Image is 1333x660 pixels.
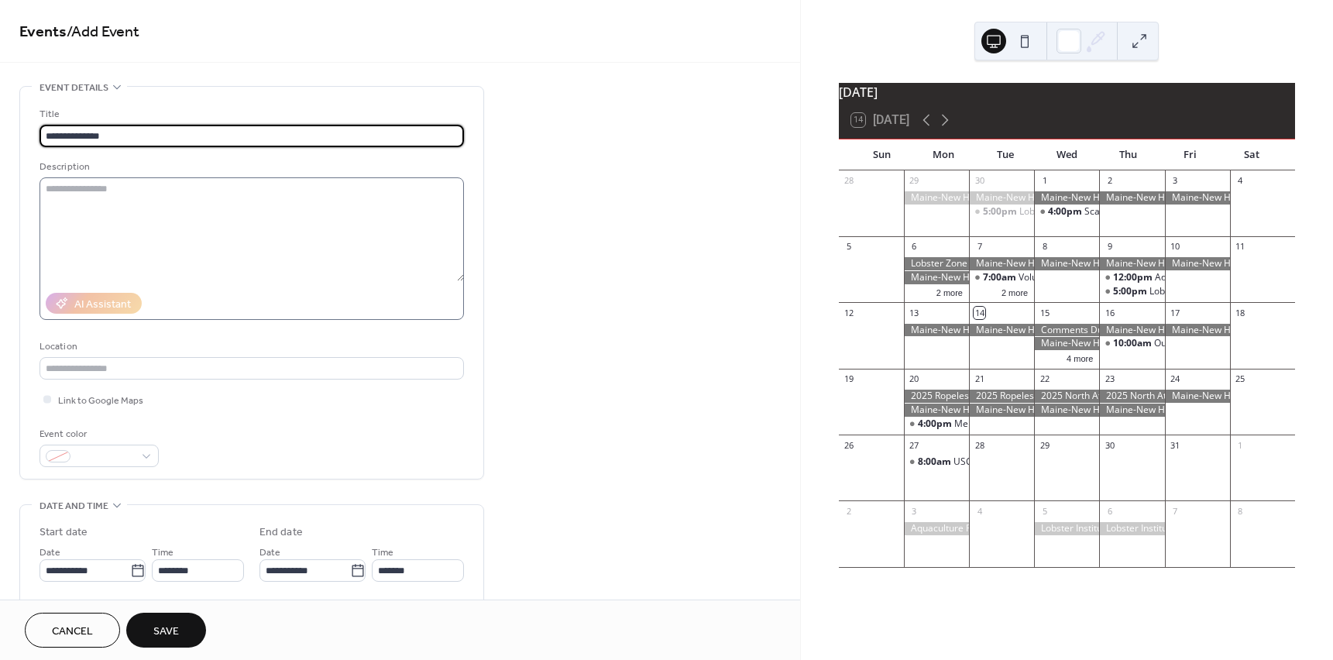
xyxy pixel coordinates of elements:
div: Thu [1098,139,1160,170]
span: Save [153,624,179,640]
div: Our Fisheries Futures Workshop [1099,337,1164,350]
div: Maine-New Hampshire Inshore Trawl Survey: Schoodic to Grand Manan Channel [1165,390,1230,403]
div: 14 [974,307,985,318]
span: Time [372,545,393,561]
span: 8:00am [918,455,953,469]
div: 4 [974,505,985,517]
div: 16 [1104,307,1115,318]
div: 5 [843,241,855,253]
span: 12:00pm [1113,271,1155,284]
div: Maine-New Hampshire Inshore Trawl Survey: Isle Au Haut to Frenchman's Bay [1165,324,1230,337]
span: 4:00pm [918,418,954,431]
div: Maine-New Hampshire Inshore Trawl Survey: Isle Au Haut to Frenchman's Bay [1099,324,1164,337]
div: Location [40,339,461,355]
div: Lobster Institute North American Lobster Science Symposium [1099,522,1164,535]
div: Sat [1221,139,1283,170]
button: 2 more [995,285,1034,298]
div: 8 [1039,241,1050,253]
span: 5:00pm [983,205,1019,218]
div: Lobster Zone G Council Meeting [969,205,1034,218]
div: End date [259,524,303,541]
div: 1 [1039,175,1050,187]
span: Link to Google Maps [58,393,143,409]
span: 5:00pm [1113,285,1149,298]
div: Voluntary Derelict Gear Disposal & Collection [969,271,1034,284]
div: Maine-New Hampshire Inshore Trawl Survey: Isle Au Haut to Frenchman's Bay [904,324,969,337]
div: Maine-New Hampshire Inshore Trawl Survey: Penobscot Bay [969,257,1034,270]
div: 3 [909,505,920,517]
div: Sun [851,139,913,170]
div: Aquaculture Public Scoping Session: Edgecomb [1099,271,1164,284]
div: 27 [909,439,920,451]
div: 4 [1235,175,1246,187]
button: Cancel [25,613,120,648]
div: Maine-New Hampshire Inshore Trawl Survey: Schoodic to Grand Manan Channel [904,404,969,417]
span: Event details [40,80,108,96]
span: Date [40,545,60,561]
div: Lobster Institute North American Lobster Science Symposium [1034,522,1099,535]
div: 2025 Ropeless Consortium Meeting [969,390,1034,403]
div: Maine-New Hampshire Inshore Trawl Survey: Penobscot Bay [1099,257,1164,270]
div: Fri [1160,139,1221,170]
div: 20 [909,373,920,385]
div: Voluntary Derelict Gear Disposal & Collection [1019,271,1214,284]
div: Maine-New Hampshire Inshore Trawl Survey: Schoodic to Grand Manan Channel [969,404,1034,417]
div: 2 [843,505,855,517]
div: Wed [1036,139,1098,170]
div: 6 [909,241,920,253]
div: 8 [1235,505,1246,517]
div: Description [40,159,461,175]
div: Menhaden Meeting [904,418,969,431]
div: Lobster Zone B Council Meeting [1099,285,1164,298]
div: 9 [1104,241,1115,253]
div: 19 [843,373,855,385]
div: Maine-New Hampshire Inshore Trawl Survey: Caso Bay to Muscongus Bay [1165,191,1230,205]
div: Lobster Zone B Council Meeting [1149,285,1287,298]
div: 18 [1235,307,1246,318]
div: Maine-New Hampshire Inshore Trawl Survey: Penobscot Bay [1165,257,1230,270]
div: 23 [1104,373,1115,385]
button: 2 more [930,285,969,298]
div: 17 [1170,307,1181,318]
span: Date and time [40,498,108,514]
div: 3 [1170,175,1181,187]
div: USCG Approved F/V Drill Conductor Training [904,455,969,469]
div: Mon [912,139,974,170]
div: 22 [1039,373,1050,385]
div: Scallop Advisory Council Meeting [1034,205,1099,218]
div: 7 [974,241,985,253]
div: 6 [1104,505,1115,517]
div: Maine-New Hampshire Inshore Trawl Survey: Caso Bay to Muscongus Bay [969,191,1034,205]
div: 2 [1104,175,1115,187]
div: 10 [1170,241,1181,253]
div: 13 [909,307,920,318]
div: Maine-New Hampshire Inshore Trawl Survey: Penobscot Bay [904,271,969,284]
span: 4:00pm [1048,205,1084,218]
span: 10:00am [1113,337,1154,350]
div: Lobster Zone C Council Meeting [904,257,969,270]
div: 31 [1170,439,1181,451]
div: 30 [1104,439,1115,451]
div: Maine-New Hampshire Inshore Trawl Survey: Penobscot Bay [1034,257,1099,270]
div: Comments Due: Coast Guard Public Input on Proposed Aids to Navigation Changes in the Northeast [1034,324,1099,337]
div: Maine-New Hampshire Inshore Trawl Survey: Caso Bay to Muscongus Bay [1099,191,1164,205]
span: Date [259,545,280,561]
div: 1 [1235,439,1246,451]
div: 15 [1039,307,1050,318]
span: 7:00am [983,271,1019,284]
div: Maine-New Hampshire Inshore Trawl Survey: Schoodic to Grand Manan Channel [1099,404,1164,417]
button: Save [126,613,206,648]
div: Maine-New Hampshire Inshore Trawl Survey: Caso Bay to Muscongus Bay [904,191,969,205]
div: 12 [843,307,855,318]
div: Maine-New Hampshire Inshore Trawl Survey: Isle Au Haut to Frenchman's Bay [1034,337,1099,350]
span: Cancel [52,624,93,640]
div: Aquaculture Public Hearing: Harpswell [904,522,969,535]
div: 28 [974,439,985,451]
div: Title [40,106,461,122]
div: Menhaden Meeting [954,418,1039,431]
div: 24 [1170,373,1181,385]
div: Event color [40,426,156,442]
div: 30 [974,175,985,187]
div: 25 [1235,373,1246,385]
